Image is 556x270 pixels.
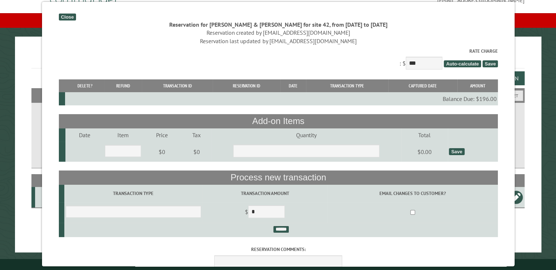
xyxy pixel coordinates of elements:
[181,142,212,162] td: $0
[31,88,525,102] h2: Filters
[181,128,212,142] td: Tax
[237,262,319,267] small: © Campground Commander LLC. All rights reserved.
[401,142,448,162] td: $0.00
[58,246,498,253] label: Reservation comments:
[58,14,76,20] div: Close
[388,79,457,92] th: Captured Date
[482,60,498,67] span: Save
[212,79,280,92] th: Reservation ID
[203,190,326,197] label: Transaction Amount
[449,148,464,155] div: Save
[58,48,498,71] div: : $
[280,79,306,92] th: Date
[211,128,401,142] td: Quantity
[31,48,525,68] h1: Reservations
[65,128,103,142] td: Date
[58,29,498,37] div: Reservation created by [EMAIL_ADDRESS][DOMAIN_NAME]
[103,128,142,142] td: Item
[58,114,498,128] th: Add-on Items
[58,170,498,184] th: Process new transaction
[142,128,181,142] td: Price
[65,92,498,105] td: Balance Due: $196.00
[104,79,141,92] th: Refund
[401,128,448,142] td: Total
[65,79,105,92] th: Delete?
[35,174,58,187] th: Site
[38,194,57,201] div: 42
[328,190,496,197] label: Email changes to customer?
[443,60,481,67] span: Auto-calculate
[58,37,498,45] div: Reservation last updated by [EMAIL_ADDRESS][DOMAIN_NAME]
[58,20,498,29] div: Reservation for [PERSON_NAME] & [PERSON_NAME] for site 42, from [DATE] to [DATE]
[142,142,181,162] td: $0
[202,202,327,223] td: $
[65,190,201,197] label: Transaction Type
[457,79,498,92] th: Amount
[306,79,388,92] th: Transaction Type
[141,79,212,92] th: Transaction ID
[58,48,498,55] label: Rate Charge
